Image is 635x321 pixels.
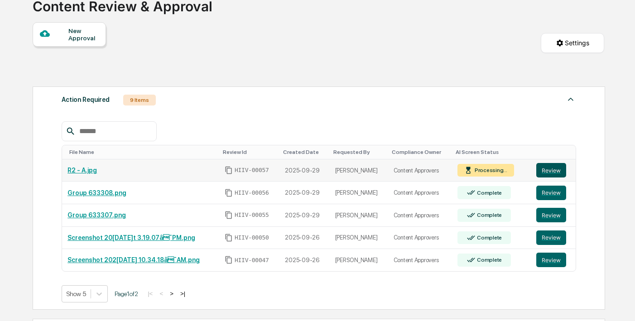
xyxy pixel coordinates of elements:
a: Group 633308.png [67,189,126,196]
span: HIIV-00057 [235,167,269,174]
a: R2 - A.jpg [67,167,97,174]
button: Review [536,163,566,177]
img: caret [565,94,576,105]
div: Complete [475,190,502,196]
div: Toggle SortBy [538,149,572,155]
div: Complete [475,257,502,263]
div: Complete [475,235,502,241]
div: Toggle SortBy [456,149,527,155]
button: Review [536,208,566,222]
td: [PERSON_NAME] [330,204,388,227]
span: Copy Id [225,234,233,242]
td: 2025-09-29 [279,182,329,204]
span: Page 1 of 2 [115,290,138,297]
td: 2025-09-29 [279,159,329,182]
td: Content Approvers [388,182,452,204]
div: Toggle SortBy [392,149,449,155]
a: Review [536,230,570,245]
button: Settings [541,33,604,53]
span: Copy Id [225,166,233,174]
div: Toggle SortBy [69,149,216,155]
span: Copy Id [225,189,233,197]
a: Group 633307.png [67,211,126,219]
button: Review [536,253,566,267]
span: HIIV-00055 [235,211,269,219]
div: Toggle SortBy [223,149,276,155]
div: 9 Items [123,95,156,105]
button: |< [145,290,155,297]
td: [PERSON_NAME] [330,249,388,271]
td: Content Approvers [388,159,452,182]
span: HIIV-00050 [235,234,269,241]
button: Review [536,186,566,200]
div: Processing... [473,167,507,173]
button: >| [178,290,188,297]
td: 2025-09-26 [279,249,329,271]
button: < [157,290,166,297]
div: Toggle SortBy [333,149,385,155]
a: Review [536,208,570,222]
a: Review [536,163,570,177]
div: Action Required [62,94,110,105]
span: Copy Id [225,256,233,264]
a: Screenshot 20[DATE]t 3.19.07â¯PM.png [67,234,195,241]
td: [PERSON_NAME] [330,159,388,182]
div: New Approval [68,27,99,42]
td: Content Approvers [388,227,452,249]
td: Content Approvers [388,249,452,271]
button: Review [536,230,566,245]
span: HIIV-00047 [235,257,269,264]
a: Review [536,253,570,267]
td: 2025-09-29 [279,204,329,227]
div: Complete [475,212,502,218]
td: [PERSON_NAME] [330,227,388,249]
a: Review [536,186,570,200]
span: Copy Id [225,211,233,219]
a: Screenshot 202[DATE] 10.34.18â¯AM.png [67,256,200,264]
td: 2025-09-26 [279,227,329,249]
span: HIIV-00056 [235,189,269,196]
div: Toggle SortBy [283,149,326,155]
td: Content Approvers [388,204,452,227]
button: > [167,290,176,297]
td: [PERSON_NAME] [330,182,388,204]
